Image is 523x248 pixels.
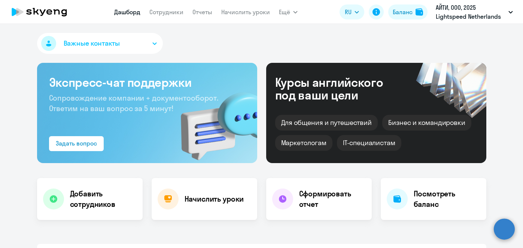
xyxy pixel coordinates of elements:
[221,8,270,16] a: Начислить уроки
[337,135,401,151] div: IT-специалистам
[70,189,137,209] h4: Добавить сотрудников
[388,4,428,19] button: Балансbalance
[279,7,290,16] span: Ещё
[114,8,140,16] a: Дашборд
[382,115,471,131] div: Бизнес и командировки
[37,33,163,54] button: Важные контакты
[149,8,183,16] a: Сотрудники
[64,39,120,48] span: Важные контакты
[393,7,413,16] div: Баланс
[49,75,245,90] h3: Экспресс-чат поддержки
[416,8,423,16] img: balance
[192,8,212,16] a: Отчеты
[299,189,366,209] h4: Сформировать отчет
[345,7,352,16] span: RU
[49,93,218,113] span: Сопровождение компании + документооборот. Ответим на ваш вопрос за 5 минут!
[436,3,505,21] p: АЙТИ, ООО, 2025 Lightspeed Netherlands B.V. 177855
[275,76,403,101] div: Курсы английского под ваши цели
[279,4,298,19] button: Ещё
[185,194,244,204] h4: Начислить уроки
[414,189,480,209] h4: Посмотреть баланс
[340,4,364,19] button: RU
[275,115,378,131] div: Для общения и путешествий
[432,3,517,21] button: АЙТИ, ООО, 2025 Lightspeed Netherlands B.V. 177855
[275,135,332,151] div: Маркетологам
[49,136,104,151] button: Задать вопрос
[170,79,257,163] img: bg-img
[56,139,97,148] div: Задать вопрос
